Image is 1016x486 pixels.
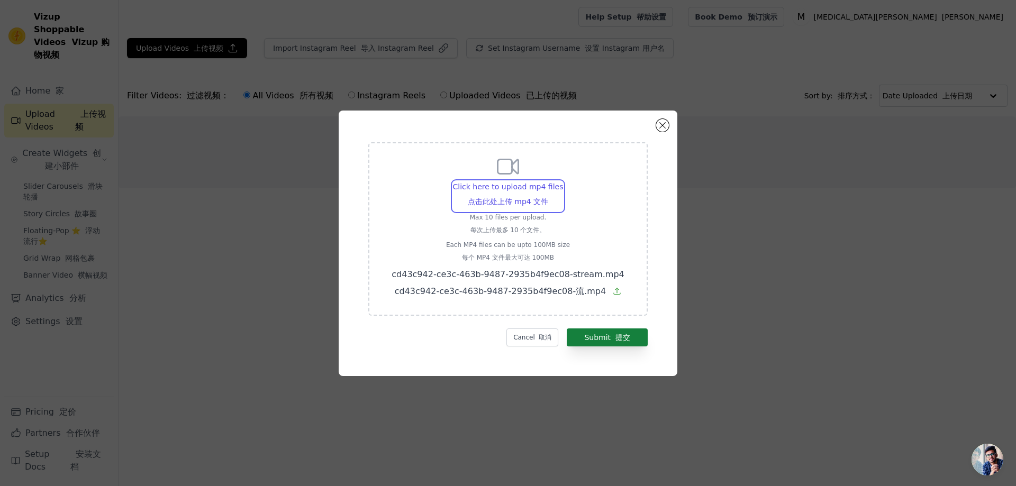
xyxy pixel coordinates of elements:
font: 每个 MP4 文件最大可达 100MB [462,254,554,261]
p: Max 10 files per upload. [392,213,624,239]
button: Close modal [656,119,669,132]
p: Each MP4 files can be upto 100MB size [392,241,624,266]
div: 打開聊天 [972,444,1003,475]
font: 取消 [539,334,551,341]
font: 点击此处上传 mp4 文件 [468,197,548,206]
font: 提交 [615,333,630,342]
button: Submit [567,328,648,346]
span: Click here to upload mp4 files [453,182,564,206]
font: 每次上传最多 10 个文件。 [470,226,546,234]
button: Cancel [506,328,558,346]
font: cd43c942-ce3c-463b-9487-2935b4f9ec08-流.mp4 [395,286,606,296]
span: cd43c942-ce3c-463b-9487-2935b4f9ec08-stream.mp4 [392,269,624,296]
